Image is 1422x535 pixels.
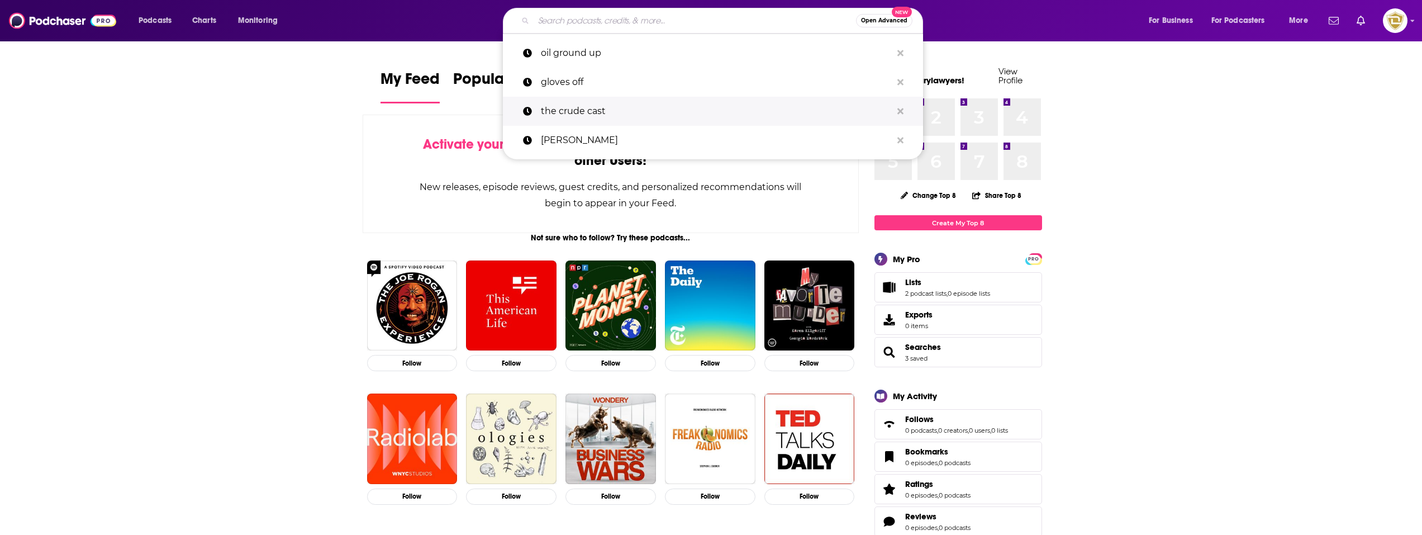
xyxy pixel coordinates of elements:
[991,427,1008,434] a: 0 lists
[665,489,755,505] button: Follow
[419,136,803,169] div: by following Podcasts, Creators, Lists, and other Users!
[565,355,656,371] button: Follow
[998,66,1022,86] a: View Profile
[905,447,948,457] span: Bookmarks
[939,459,971,467] a: 0 podcasts
[1204,12,1281,30] button: open menu
[874,272,1042,302] span: Lists
[541,39,892,68] p: oil ground up
[905,427,937,434] a: 0 podcasts
[466,394,557,484] img: Ologies with Alie Ward
[381,69,440,95] span: My Feed
[466,355,557,371] button: Follow
[874,474,1042,504] span: Ratings
[878,514,901,529] a: Reviews
[874,305,1042,335] a: Exports
[1383,8,1407,33] button: Show profile menu
[874,215,1042,230] a: Create My Top 8
[905,414,1008,424] a: Follows
[466,489,557,505] button: Follow
[1027,254,1040,263] a: PRO
[764,355,855,371] button: Follow
[990,427,991,434] span: ,
[381,69,440,103] a: My Feed
[423,136,538,153] span: Activate your Feed
[1281,12,1322,30] button: open menu
[893,254,920,264] div: My Pro
[513,8,934,34] div: Search podcasts, credits, & more...
[1211,13,1265,29] span: For Podcasters
[665,261,755,351] img: The Daily
[948,290,990,297] a: 0 episode lists
[905,414,934,424] span: Follows
[1383,8,1407,33] span: Logged in as desouzainjurylawyers
[892,7,912,17] span: New
[764,394,855,484] img: TED Talks Daily
[1289,13,1308,29] span: More
[878,280,901,295] a: Lists
[367,261,458,351] img: The Joe Rogan Experience
[861,18,907,23] span: Open Advanced
[905,512,936,522] span: Reviews
[905,459,938,467] a: 0 episodes
[1383,8,1407,33] img: User Profile
[764,261,855,351] a: My Favorite Murder with Karen Kilgariff and Georgia Hardstark
[938,491,939,499] span: ,
[878,344,901,360] a: Searches
[894,188,963,202] button: Change Top 8
[1149,13,1193,29] span: For Business
[939,524,971,532] a: 0 podcasts
[905,512,971,522] a: Reviews
[905,277,921,287] span: Lists
[938,524,939,532] span: ,
[905,447,971,457] a: Bookmarks
[185,12,223,30] a: Charts
[453,69,548,103] a: Popular Feed
[503,39,923,68] a: oil ground up
[905,277,990,287] a: Lists
[878,481,901,497] a: Ratings
[905,310,933,320] span: Exports
[972,184,1022,206] button: Share Top 8
[969,427,990,434] a: 0 users
[968,427,969,434] span: ,
[367,394,458,484] img: Radiolab
[503,68,923,97] a: gloves off
[139,13,172,29] span: Podcasts
[9,10,116,31] img: Podchaser - Follow, Share and Rate Podcasts
[905,354,928,362] a: 3 saved
[419,179,803,211] div: New releases, episode reviews, guest credits, and personalized recommendations will begin to appe...
[230,12,292,30] button: open menu
[905,322,933,330] span: 0 items
[665,394,755,484] img: Freakonomics Radio
[937,427,938,434] span: ,
[367,355,458,371] button: Follow
[905,342,941,352] a: Searches
[1352,11,1369,30] a: Show notifications dropdown
[764,489,855,505] button: Follow
[878,312,901,328] span: Exports
[466,261,557,351] a: This American Life
[541,97,892,126] p: the crude cast
[939,491,971,499] a: 0 podcasts
[503,97,923,126] a: the crude cast
[938,459,939,467] span: ,
[878,449,901,465] a: Bookmarks
[131,12,186,30] button: open menu
[874,337,1042,367] span: Searches
[665,355,755,371] button: Follow
[856,14,912,27] button: Open AdvancedNew
[534,12,856,30] input: Search podcasts, credits, & more...
[453,69,548,95] span: Popular Feed
[238,13,278,29] span: Monitoring
[1141,12,1207,30] button: open menu
[565,261,656,351] a: Planet Money
[367,489,458,505] button: Follow
[905,290,947,297] a: 2 podcast lists
[878,416,901,432] a: Follows
[893,391,937,401] div: My Activity
[503,126,923,155] a: [PERSON_NAME]
[541,68,892,97] p: gloves off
